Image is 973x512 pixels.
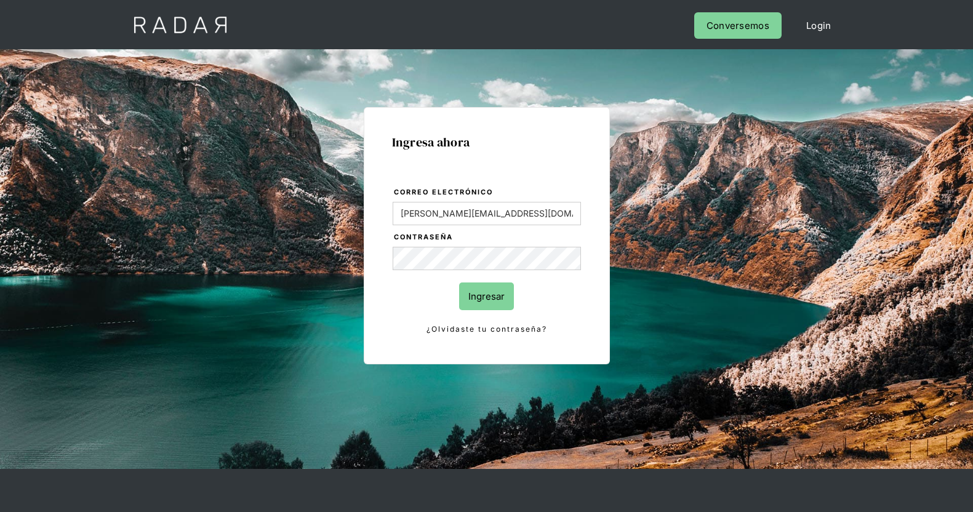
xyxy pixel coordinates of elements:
form: Login Form [392,186,582,336]
a: Login [794,12,844,39]
input: Ingresar [459,282,514,310]
a: Conversemos [694,12,782,39]
a: ¿Olvidaste tu contraseña? [393,322,581,336]
label: Contraseña [394,231,581,244]
label: Correo electrónico [394,186,581,199]
h1: Ingresa ahora [392,135,582,149]
input: bruce@wayne.com [393,202,581,225]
